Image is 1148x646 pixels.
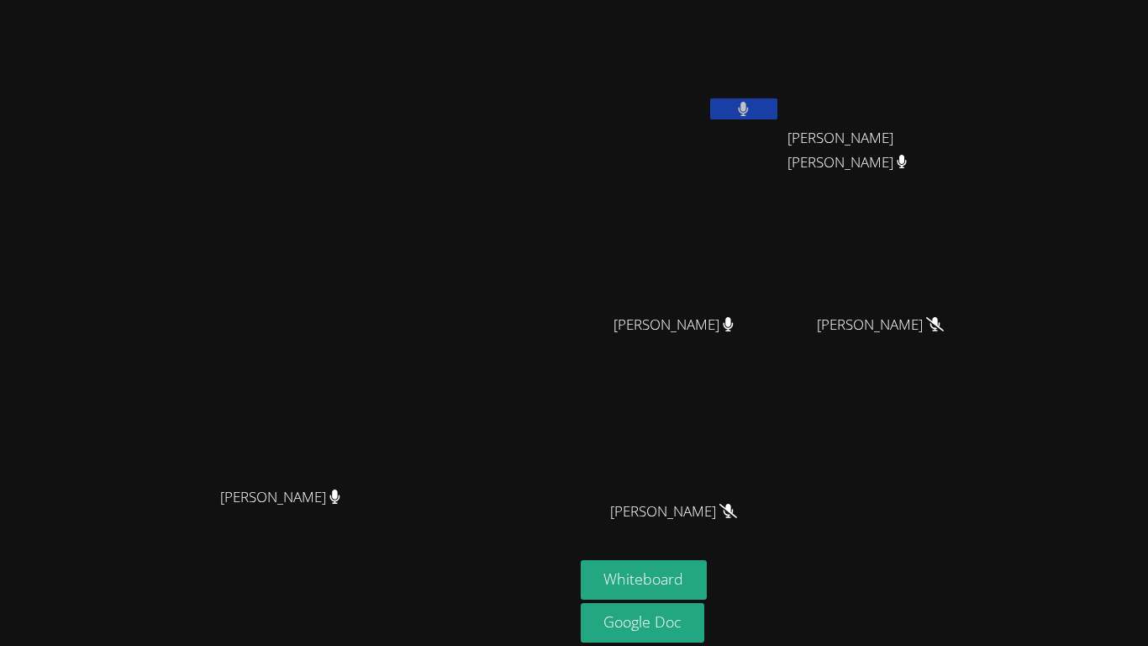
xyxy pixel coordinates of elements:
a: Google Doc [581,603,705,643]
span: [PERSON_NAME] [817,313,944,337]
button: Whiteboard [581,560,708,600]
span: [PERSON_NAME] [610,500,737,524]
span: [PERSON_NAME] [613,313,734,337]
span: [PERSON_NAME] [220,485,340,510]
span: [PERSON_NAME] [PERSON_NAME] [787,126,974,175]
